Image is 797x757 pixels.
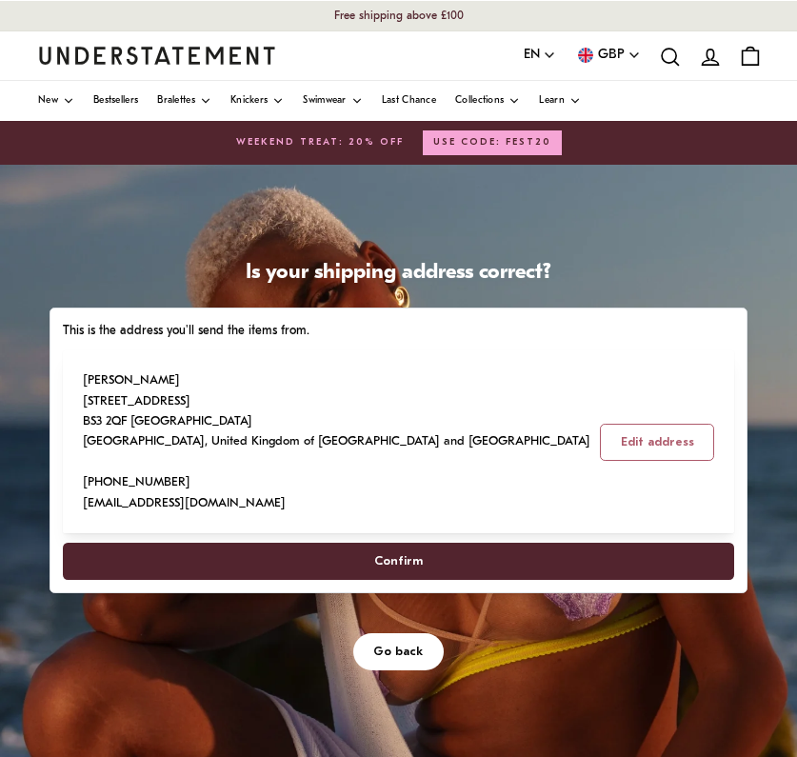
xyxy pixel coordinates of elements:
a: Bestsellers [93,81,138,121]
a: WEEKEND TREAT: 20% OFFUSE CODE: FEST20 [38,130,759,155]
a: New [38,81,74,121]
a: Swimwear [303,81,362,121]
span: Confirm [374,544,423,579]
a: Understatement Homepage [38,47,276,64]
button: USE CODE: FEST20 [423,130,562,155]
span: GBP [598,45,625,66]
span: Edit address [621,425,694,460]
h1: Is your shipping address correct? [50,260,748,288]
button: Go back [353,633,445,670]
span: Bestsellers [93,96,138,106]
a: Collections [455,81,520,121]
span: New [38,96,58,106]
span: Knickers [230,96,268,106]
p: This is the address you'll send the items from. [63,321,735,341]
span: Last Chance [382,96,436,106]
button: EN [524,45,556,66]
a: Last Chance [382,81,436,121]
button: Edit address [600,424,715,461]
button: Confirm [63,543,735,580]
p: [PERSON_NAME] [STREET_ADDRESS] BS3 2QF [GEOGRAPHIC_DATA] [GEOGRAPHIC_DATA], United Kingdom of [GE... [83,370,590,513]
a: Bralettes [157,81,211,121]
span: Swimwear [303,96,346,106]
span: Collections [455,96,504,106]
span: EN [524,45,540,66]
span: Learn [539,96,565,106]
span: Go back [373,634,423,669]
span: Bralettes [157,96,195,106]
a: Knickers [230,81,284,121]
span: WEEKEND TREAT: 20% OFF [236,135,404,150]
a: Learn [539,81,581,121]
button: GBP [575,45,641,66]
p: Free shipping above £100 [272,4,526,29]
